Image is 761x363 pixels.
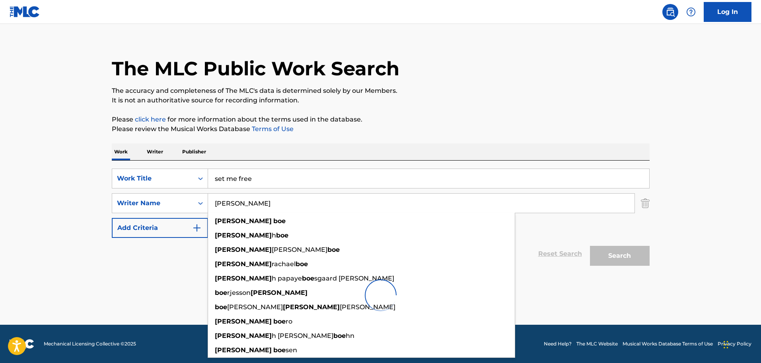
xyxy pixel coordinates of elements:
[112,86,650,96] p: The accuracy and completeness of The MLC's data is determined solely by our Members.
[112,115,650,124] p: Please for more information about the terms used in the database.
[250,125,294,133] a: Terms of Use
[327,246,340,253] strong: boe
[215,232,272,239] strong: [PERSON_NAME]
[215,260,272,268] strong: [PERSON_NAME]
[215,246,272,253] strong: [PERSON_NAME]
[276,232,288,239] strong: boe
[362,276,400,314] img: preloader
[576,340,618,347] a: The MLC Website
[112,57,399,80] h1: The MLC Public Work Search
[272,332,333,339] span: h [PERSON_NAME]
[286,346,297,354] span: sen
[641,193,650,213] img: Delete Criterion
[272,246,327,253] span: [PERSON_NAME]
[112,96,650,105] p: It is not an authoritative source for recording information.
[683,4,699,20] div: Help
[10,6,40,18] img: MLC Logo
[273,346,286,354] strong: boe
[112,124,650,134] p: Please review the Musical Works Database
[215,217,272,225] strong: [PERSON_NAME]
[112,143,130,160] p: Work
[112,218,208,238] button: Add Criteria
[135,116,166,123] a: click here
[180,143,208,160] p: Publisher
[544,340,572,347] a: Need Help?
[192,223,202,233] img: 9d2ae6d4665cec9f34b9.svg
[273,217,286,225] strong: boe
[112,169,650,270] form: Search Form
[296,260,308,268] strong: boe
[724,333,728,357] div: Drag
[704,2,751,22] a: Log In
[44,340,136,347] span: Mechanical Licensing Collective © 2025
[144,143,165,160] p: Writer
[117,174,189,183] div: Work Title
[718,340,751,347] a: Privacy Policy
[346,332,354,339] span: hn
[215,332,272,339] strong: [PERSON_NAME]
[272,232,276,239] span: h
[117,198,189,208] div: Writer Name
[215,318,272,325] strong: [PERSON_NAME]
[273,318,286,325] strong: boe
[662,4,678,20] a: Public Search
[272,260,296,268] span: rachael
[10,339,34,349] img: logo
[666,7,675,17] img: search
[721,325,761,363] iframe: Chat Widget
[623,340,713,347] a: Musical Works Database Terms of Use
[333,332,346,339] strong: boe
[286,318,292,325] span: ro
[215,346,272,354] strong: [PERSON_NAME]
[686,7,696,17] img: help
